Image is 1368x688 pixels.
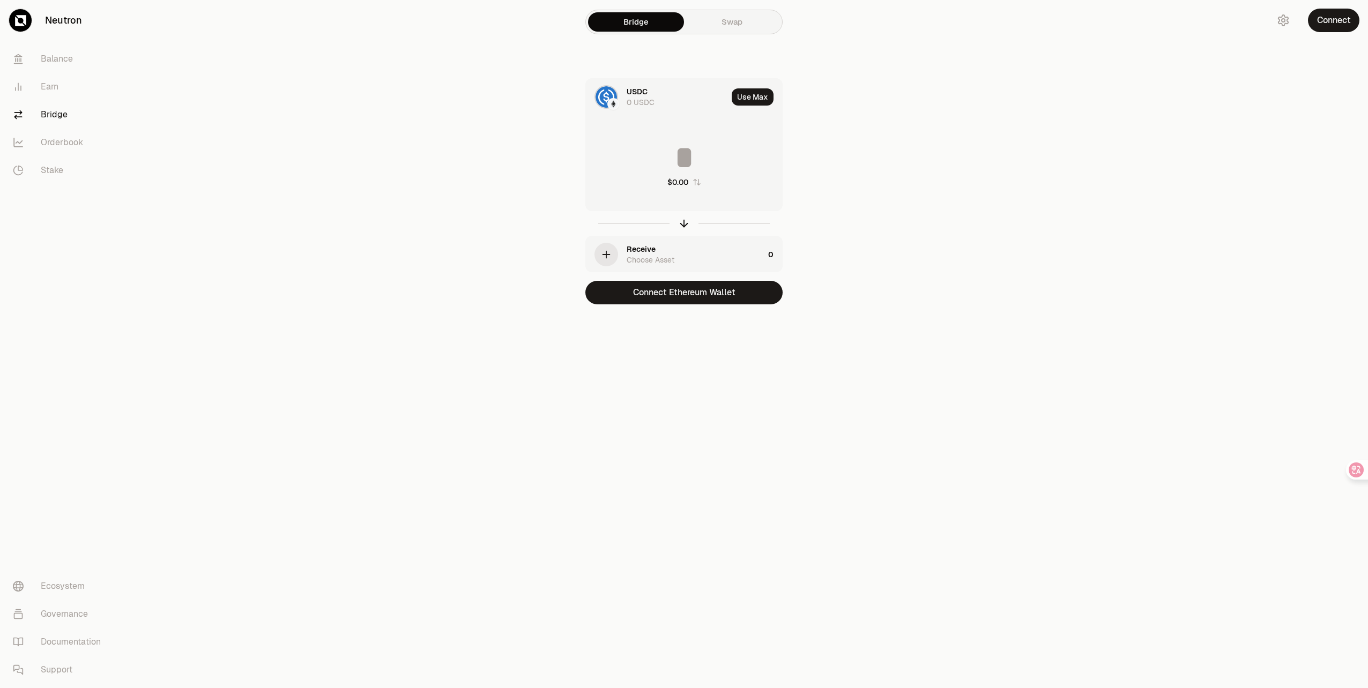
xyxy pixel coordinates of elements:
[4,572,116,600] a: Ecosystem
[4,656,116,684] a: Support
[585,281,783,304] button: Connect Ethereum Wallet
[667,177,688,188] div: $0.00
[4,45,116,73] a: Balance
[586,236,764,273] div: ReceiveChoose Asset
[627,244,656,255] div: Receive
[588,12,684,32] a: Bridge
[732,88,774,106] button: Use Max
[4,156,116,184] a: Stake
[768,236,782,273] div: 0
[627,97,655,108] div: 0 USDC
[4,129,116,156] a: Orderbook
[586,79,727,115] div: USDC LogoEthereum LogoUSDC0 USDC
[627,255,674,265] div: Choose Asset
[667,177,701,188] button: $0.00
[586,236,782,273] button: ReceiveChoose Asset0
[1308,9,1359,32] button: Connect
[596,86,617,108] img: USDC Logo
[4,73,116,101] a: Earn
[608,99,618,109] img: Ethereum Logo
[627,86,648,97] div: USDC
[4,600,116,628] a: Governance
[4,101,116,129] a: Bridge
[684,12,780,32] a: Swap
[4,628,116,656] a: Documentation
